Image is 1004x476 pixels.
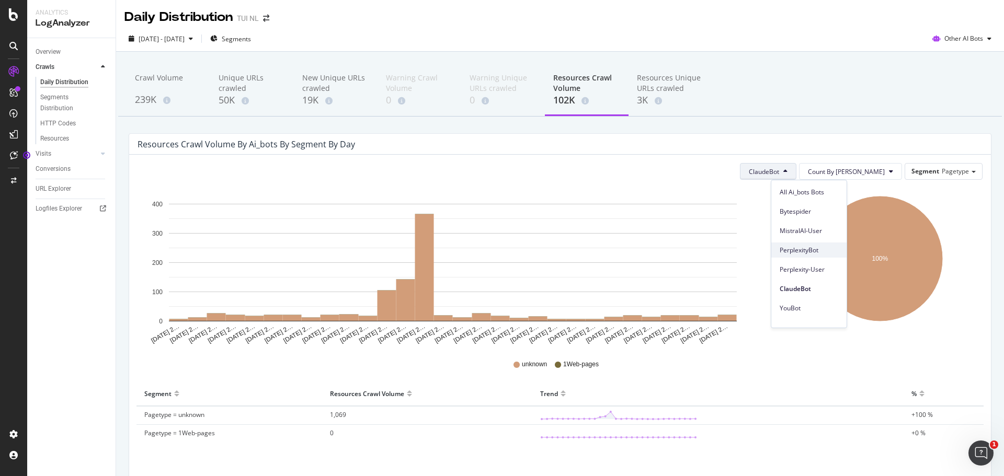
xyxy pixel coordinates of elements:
[563,360,599,369] span: 1Web-pages
[40,77,108,88] a: Daily Distribution
[944,34,983,43] span: Other AI Bots
[152,288,163,296] text: 100
[470,73,537,94] div: Warning Unique URLs crawled
[302,73,369,94] div: New Unique URLs crawled
[470,94,537,107] div: 0
[330,385,404,402] div: Resources Crawl Volume
[872,255,888,262] text: 100%
[302,94,369,107] div: 19K
[911,167,939,176] span: Segment
[36,148,51,159] div: Visits
[36,164,108,175] a: Conversions
[237,13,259,24] div: TUI NL
[144,410,204,419] span: Pagetype = unknown
[22,150,31,160] div: Tooltip anchor
[942,167,969,176] span: Pagetype
[780,207,838,216] span: Bytespider
[780,304,838,313] span: YouBot
[36,183,108,194] a: URL Explorer
[780,323,838,332] span: AmazonBot
[780,226,838,236] span: MistralAI-User
[159,318,163,325] text: 0
[36,62,98,73] a: Crawls
[36,148,98,159] a: Visits
[990,440,998,449] span: 1
[40,133,108,144] a: Resources
[968,440,994,466] iframe: Intercom live chat
[799,163,902,180] button: Count By [PERSON_NAME]
[540,385,558,402] div: Trend
[40,92,98,114] div: Segments Distribution
[780,265,838,274] span: Perplexity-User
[36,17,107,29] div: LogAnalyzer
[780,246,838,255] span: PerplexityBot
[36,183,71,194] div: URL Explorer
[749,167,779,176] span: ClaudeBot
[779,188,980,345] svg: A chart.
[740,163,796,180] button: ClaudeBot
[780,188,838,197] span: All Ai_bots Bots
[36,8,107,17] div: Analytics
[386,94,453,107] div: 0
[386,73,453,94] div: Warning Crawl Volume
[553,73,620,94] div: Resources Crawl Volume
[124,8,233,26] div: Daily Distribution
[40,92,108,114] a: Segments Distribution
[40,133,69,144] div: Resources
[135,93,202,107] div: 239K
[144,428,215,437] span: Pagetype = 1Web-pages
[36,47,61,57] div: Overview
[637,94,704,107] div: 3K
[124,30,197,47] button: [DATE] - [DATE]
[152,201,163,208] text: 400
[138,139,355,149] div: Resources Crawl Volume by ai_bots by Segment by Day
[808,167,885,176] span: Count By Day
[36,203,82,214] div: Logfiles Explorer
[139,34,185,43] span: [DATE] - [DATE]
[36,47,108,57] a: Overview
[522,360,547,369] span: unknown
[330,410,346,419] span: 1,069
[330,428,334,437] span: 0
[219,94,286,107] div: 50K
[138,188,769,345] svg: A chart.
[219,73,286,94] div: Unique URLs crawled
[780,284,838,294] span: ClaudeBot
[206,30,255,47] button: Segments
[135,73,202,92] div: Crawl Volume
[263,15,269,22] div: arrow-right-arrow-left
[911,385,917,402] div: %
[222,34,251,43] span: Segments
[152,230,163,237] text: 300
[36,203,108,214] a: Logfiles Explorer
[152,259,163,266] text: 200
[40,118,108,129] a: HTTP Codes
[40,118,76,129] div: HTTP Codes
[911,410,933,419] span: +100 %
[637,73,704,94] div: Resources Unique URLs crawled
[36,164,71,175] div: Conversions
[928,30,996,47] button: Other AI Bots
[911,428,926,437] span: +0 %
[553,94,620,107] div: 102K
[40,77,88,88] div: Daily Distribution
[144,385,172,402] div: Segment
[36,62,54,73] div: Crawls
